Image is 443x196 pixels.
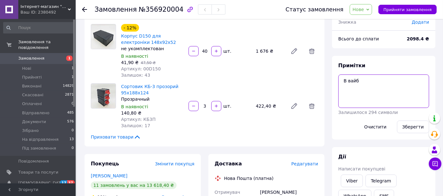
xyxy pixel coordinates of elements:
[82,6,87,13] div: Повернутися назад
[91,24,116,49] img: Корпус D150 для електроніки 148х92х52
[215,190,240,195] span: Отримувач
[63,83,74,89] span: 14829
[353,7,364,12] span: Нове
[91,173,127,178] a: [PERSON_NAME]
[223,175,275,181] div: Нова Пошта (платна)
[306,45,318,57] span: Видалити
[67,119,74,125] span: 576
[338,154,346,160] span: Дії
[72,66,74,71] span: 1
[121,45,184,52] div: не укомплектован
[121,60,138,65] span: 41,90 ₴
[139,6,184,13] span: №356920004
[66,56,73,61] span: 1
[18,39,76,50] span: Замовлення та повідомлення
[121,66,161,71] span: Артикул: 00D150
[67,180,74,186] span: 37
[365,175,396,187] a: Telegram
[60,180,67,186] span: 17
[121,73,150,78] span: Залишок: 43
[429,157,441,170] button: Чат з покупцем
[91,161,119,167] span: Покупець
[22,119,46,125] span: Документи
[91,84,116,108] img: Сортовик КБ-3 прозорий 95х188х124
[407,36,429,41] b: 2098.4 ₴
[22,128,39,134] span: Зібрано
[412,20,429,25] span: Додати
[121,104,148,109] span: В наявності
[359,121,392,133] button: Очистити
[22,146,56,151] span: Під замовлення
[72,101,74,107] span: 0
[155,161,195,166] span: Змінити покупця
[338,36,379,41] span: Всього до сплати
[121,123,150,128] span: Залишок: 17
[91,181,177,189] div: 11 замовлень у вас на 13 618,40 ₴
[291,161,318,166] span: Редагувати
[288,45,300,57] a: Редагувати
[22,83,42,89] span: Виконані
[22,66,31,71] span: Нові
[121,33,176,45] a: Корпус D150 для електроніки 148х92х52
[215,161,242,167] span: Доставка
[18,180,65,186] span: [DEMOGRAPHIC_DATA]
[121,24,139,32] div: - 12%
[18,169,58,175] span: Товари та послуги
[338,74,429,108] textarea: В вайб
[378,5,437,14] button: Прийняти замовлення
[18,158,49,164] span: Повідомлення
[222,103,232,109] div: шт.
[253,47,285,56] div: 1 676 ₴
[95,6,137,13] span: Замовлення
[22,92,44,98] span: Скасовані
[121,84,178,95] a: Сортовик КБ-3 прозорий 95х188х124
[72,74,74,80] span: 1
[72,146,74,151] span: 0
[338,110,398,115] span: Залишилося 294 символи
[121,96,184,102] div: Прозрачный
[91,134,141,140] span: Приховати товари
[22,137,59,142] span: На відправлення
[383,7,432,12] span: Прийняти замовлення
[72,128,74,134] span: 0
[67,110,74,116] span: 485
[18,56,44,61] span: Замовлення
[121,117,156,122] span: Артикул: КБ3П
[22,74,42,80] span: Прийняті
[306,100,318,112] span: Видалити
[222,48,232,54] div: шт.
[22,110,50,116] span: Відправлено
[253,102,285,110] div: 422,40 ₴
[341,175,363,187] a: Viber
[20,4,68,9] span: Інтернет-магазин "Корпус"
[141,61,155,65] span: 47,50 ₴
[22,101,42,107] span: Оплачені
[121,54,148,59] span: В наявності
[286,6,344,13] div: Статус замовлення
[69,137,74,142] span: 13
[3,22,74,33] input: Пошук
[338,20,356,25] span: Знижка
[397,121,429,133] button: Зберегти
[338,62,365,68] span: Примітки
[65,92,74,98] span: 2871
[288,100,300,112] a: Редагувати
[338,166,385,171] span: Написати покупцеві
[20,9,76,15] div: Ваш ID: 2380492
[121,110,184,116] div: 140,80 ₴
